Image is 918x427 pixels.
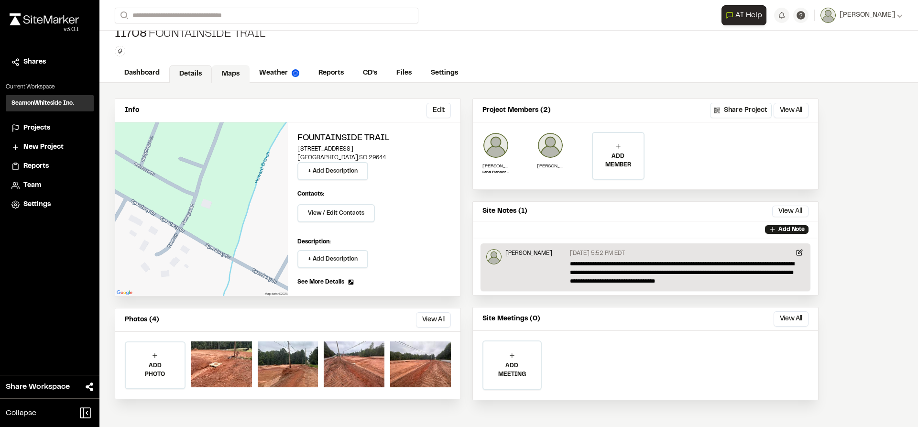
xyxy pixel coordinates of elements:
[482,132,509,159] img: Alex Cabe
[426,103,451,118] button: Edit
[11,161,88,172] a: Reports
[416,312,451,328] button: View All
[23,180,41,191] span: Team
[11,99,74,108] h3: SeamonWhiteside Inc.
[169,65,212,83] a: Details
[297,190,324,198] p: Contacts:
[23,123,50,133] span: Projects
[505,249,552,258] p: [PERSON_NAME]
[10,13,79,25] img: rebrand.png
[250,64,309,82] a: Weather
[292,69,299,77] img: precipai.png
[778,225,805,234] p: Add Note
[421,64,468,82] a: Settings
[297,278,344,286] span: See More Details
[537,163,564,170] p: [PERSON_NAME]
[297,153,451,162] p: [GEOGRAPHIC_DATA] , SC 29644
[297,250,368,268] button: + Add Description
[297,162,368,180] button: + Add Description
[297,132,451,145] h2: Fountainside Trail
[11,142,88,153] a: New Project
[115,8,132,23] button: Search
[297,204,375,222] button: View / Edit Contacts
[353,64,387,82] a: CD's
[309,64,353,82] a: Reports
[125,315,159,325] p: Photos (4)
[11,123,88,133] a: Projects
[115,27,147,42] span: 11708
[115,64,169,82] a: Dashboard
[537,132,564,159] img: Raphael Betit
[482,206,527,217] p: Site Notes (1)
[593,152,644,169] p: ADD MEMBER
[11,180,88,191] a: Team
[387,64,421,82] a: Files
[125,105,139,116] p: Info
[6,381,70,393] span: Share Workspace
[23,161,49,172] span: Reports
[6,407,36,419] span: Collapse
[721,5,770,25] div: Open AI Assistant
[483,361,541,379] p: ADD MEETING
[840,10,895,21] span: [PERSON_NAME]
[297,145,451,153] p: [STREET_ADDRESS]
[23,199,51,210] span: Settings
[772,206,809,217] button: View All
[820,8,903,23] button: [PERSON_NAME]
[11,199,88,210] a: Settings
[486,249,502,264] img: Raphael Betit
[23,57,46,67] span: Shares
[115,46,125,56] button: Edit Tags
[115,27,265,42] div: Fountainside Trail
[482,314,540,324] p: Site Meetings (0)
[6,83,94,91] p: Current Workspace
[126,361,185,379] p: ADD PHOTO
[735,10,762,21] span: AI Help
[820,8,836,23] img: User
[212,65,250,83] a: Maps
[774,103,809,118] button: View All
[482,163,509,170] p: [PERSON_NAME]
[297,238,451,246] p: Description:
[570,249,625,258] p: [DATE] 5:52 PM EDT
[482,105,551,116] p: Project Members (2)
[482,170,509,175] p: Land Planner II
[721,5,766,25] button: Open AI Assistant
[710,103,772,118] button: Share Project
[23,142,64,153] span: New Project
[11,57,88,67] a: Shares
[10,25,79,34] div: Oh geez...please don't...
[774,311,809,327] button: View All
